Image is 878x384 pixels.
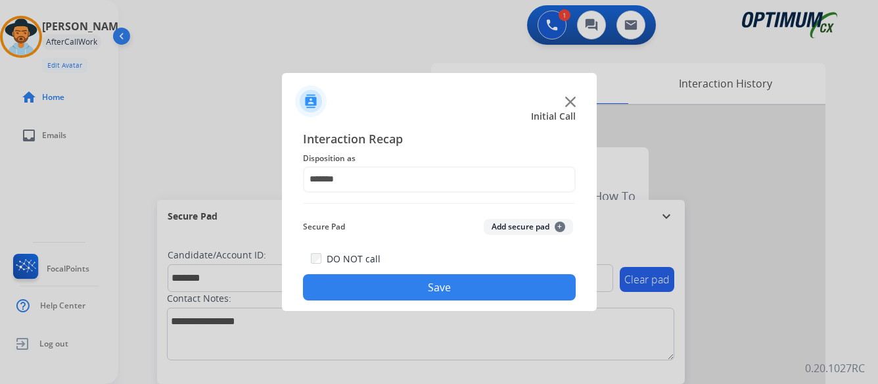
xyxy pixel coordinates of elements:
[303,130,576,151] span: Interaction Recap
[295,85,327,117] img: contactIcon
[303,274,576,300] button: Save
[484,219,573,235] button: Add secure pad+
[531,110,576,123] span: Initial Call
[303,219,345,235] span: Secure Pad
[327,252,381,266] label: DO NOT call
[303,203,576,204] img: contact-recap-line.svg
[805,360,865,376] p: 0.20.1027RC
[303,151,576,166] span: Disposition as
[555,222,565,232] span: +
